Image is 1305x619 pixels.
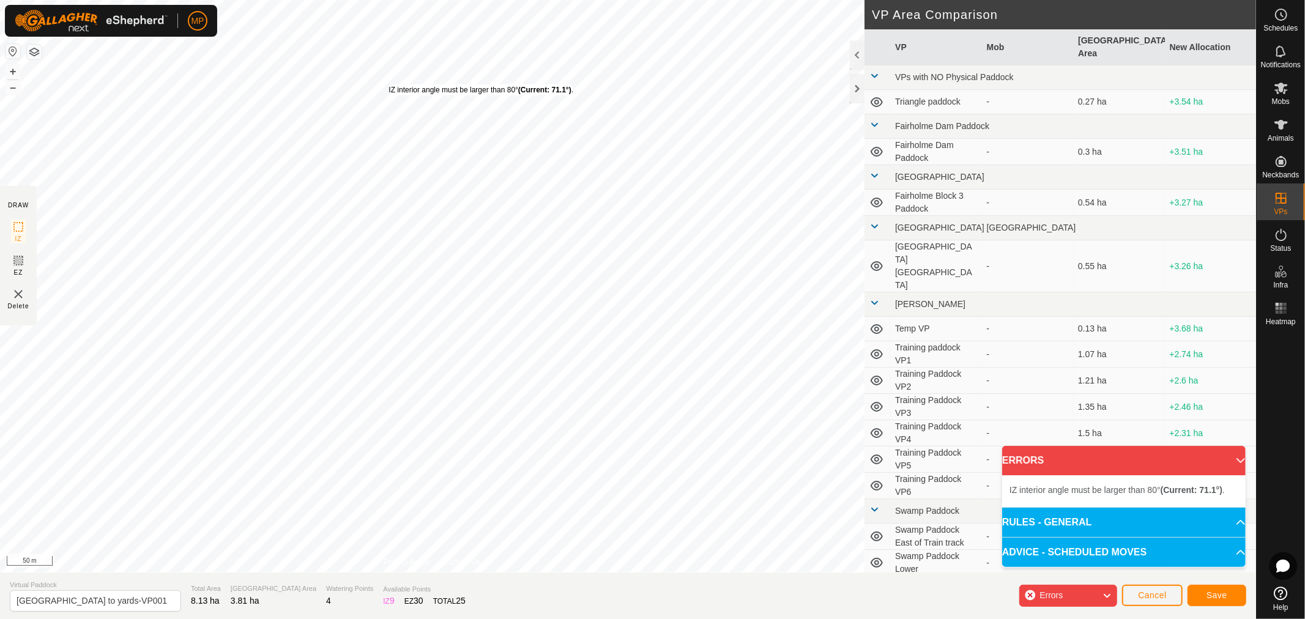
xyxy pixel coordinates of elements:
span: Status [1270,245,1291,252]
span: Neckbands [1262,171,1299,179]
span: Help [1273,604,1288,611]
td: [GEOGRAPHIC_DATA] [GEOGRAPHIC_DATA] [890,240,981,292]
span: 3.81 ha [231,596,259,606]
span: EZ [14,268,23,277]
td: 1.21 ha [1073,368,1164,394]
span: ERRORS [1002,453,1044,468]
div: - [987,557,1068,569]
p-accordion-header: RULES - GENERAL [1002,508,1246,537]
span: Schedules [1263,24,1298,32]
button: Map Layers [27,45,42,59]
span: 4 [326,596,331,606]
span: RULES - GENERAL [1002,515,1092,530]
td: 0.54 ha [1073,190,1164,216]
button: Save [1188,585,1246,606]
div: - [987,348,1068,361]
div: EZ [404,595,423,607]
td: Fairholme Block 3 Paddock [890,190,981,216]
div: - [987,374,1068,387]
div: - [987,480,1068,492]
td: +3.68 ha [1165,317,1256,341]
span: Animals [1268,135,1294,142]
td: +3.26 ha [1165,240,1256,292]
span: Virtual Paddock [10,580,181,590]
div: IZ [383,595,394,607]
td: Triangle paddock [890,90,981,114]
span: VPs with NO Physical Paddock [895,72,1014,82]
a: Privacy Policy [384,557,430,568]
th: New Allocation [1165,29,1256,65]
td: +3.27 ha [1165,190,1256,216]
img: Gallagher Logo [15,10,168,32]
td: Training Paddock VP4 [890,420,981,447]
td: 1.35 ha [1073,394,1164,420]
td: +3.54 ha [1165,90,1256,114]
span: 9 [390,596,395,606]
span: Mobs [1272,98,1290,105]
td: 0.13 ha [1073,317,1164,341]
div: TOTAL [433,595,466,607]
span: ADVICE - SCHEDULED MOVES [1002,545,1147,560]
span: 25 [456,596,466,606]
button: Cancel [1122,585,1183,606]
td: Swamp Paddock Lower [890,550,981,576]
div: - [987,401,1068,413]
span: Save [1206,590,1227,600]
div: - [987,427,1068,440]
span: Available Points [383,584,466,595]
span: VPs [1274,208,1287,215]
div: - [987,95,1068,108]
span: [GEOGRAPHIC_DATA] Area [231,584,316,594]
td: +2.46 ha [1165,394,1256,420]
a: Contact Us [444,557,480,568]
span: IZ interior angle must be larger than 80° . [1009,485,1225,495]
td: 0.27 ha [1073,90,1164,114]
b: (Current: 71.1°) [1161,485,1222,495]
td: Training paddock VP1 [890,341,981,368]
div: - [987,453,1068,466]
span: MP [191,15,204,28]
span: [GEOGRAPHIC_DATA] [895,172,984,182]
span: Watering Points [326,584,373,594]
span: Notifications [1261,61,1301,69]
div: - [987,260,1068,273]
td: Training Paddock VP3 [890,394,981,420]
span: Fairholme Dam Paddock [895,121,989,131]
td: 0.3 ha [1073,139,1164,165]
span: [GEOGRAPHIC_DATA] [GEOGRAPHIC_DATA] [895,223,1076,232]
span: Delete [8,302,29,311]
div: - [987,196,1068,209]
button: Reset Map [6,44,20,59]
p-accordion-header: ADVICE - SCHEDULED MOVES [1002,538,1246,567]
span: Cancel [1138,590,1167,600]
span: Infra [1273,281,1288,289]
span: IZ [15,234,22,243]
b: (Current: 71.1°) [518,86,571,94]
td: Training Paddock VP6 [890,473,981,499]
div: - [987,146,1068,158]
h2: VP Area Comparison [872,7,1256,22]
th: [GEOGRAPHIC_DATA] Area [1073,29,1164,65]
img: VP [11,287,26,302]
p-accordion-header: ERRORS [1002,446,1246,475]
div: - [987,322,1068,335]
span: 8.13 ha [191,596,220,606]
span: 30 [414,596,423,606]
td: Fairholme Dam Paddock [890,139,981,165]
td: 1.07 ha [1073,341,1164,368]
td: +2.31 ha [1165,420,1256,447]
td: Temp VP [890,317,981,341]
span: Heatmap [1266,318,1296,325]
button: – [6,80,20,95]
div: DRAW [8,201,29,210]
td: 0.55 ha [1073,240,1164,292]
a: Help [1257,582,1305,616]
th: Mob [982,29,1073,65]
div: IZ interior angle must be larger than 80° . [389,84,573,95]
span: [PERSON_NAME] [895,299,965,309]
td: Training Paddock VP2 [890,368,981,394]
td: +3.51 ha [1165,139,1256,165]
span: Swamp Paddock [895,506,959,516]
td: +2.74 ha [1165,341,1256,368]
td: Swamp Paddock East of Train track [890,524,981,550]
